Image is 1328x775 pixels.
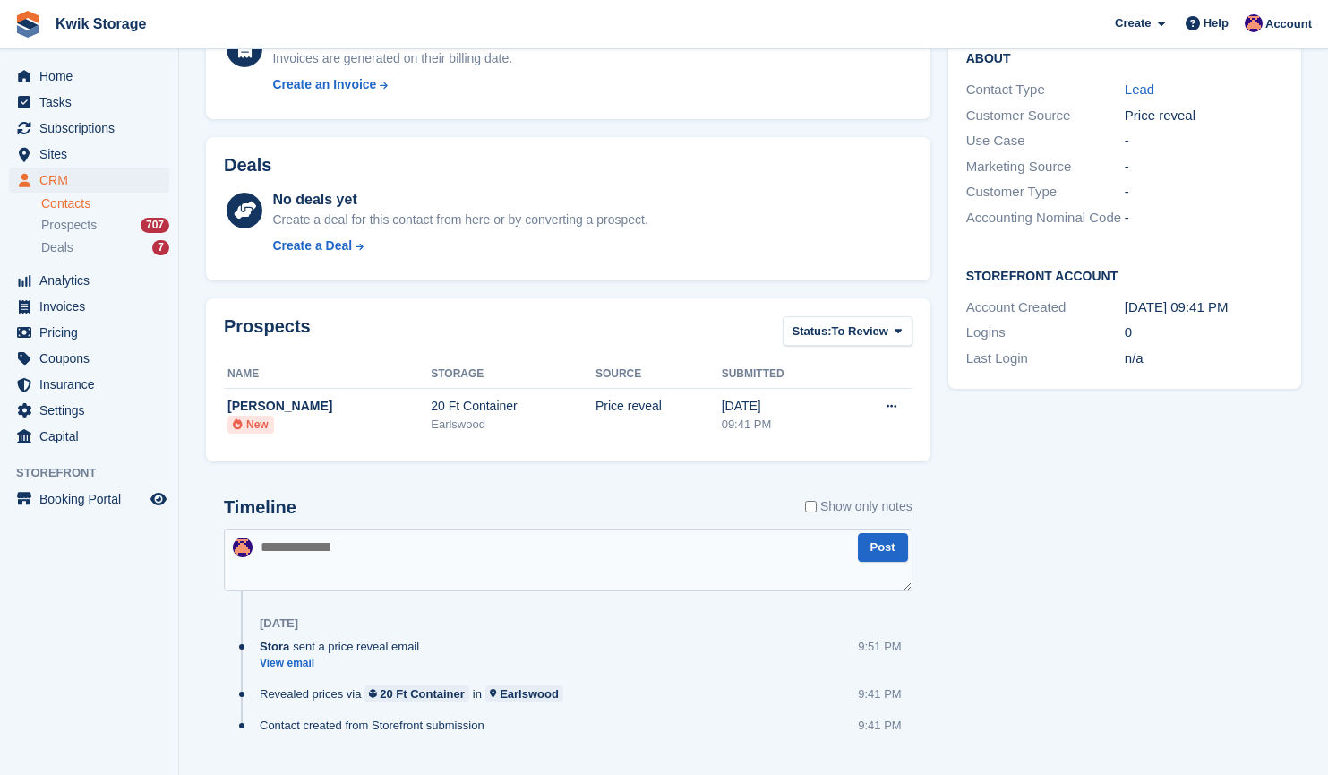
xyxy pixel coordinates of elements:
[1125,208,1283,228] div: -
[966,266,1283,284] h2: Storefront Account
[1125,349,1283,369] div: n/a
[9,90,169,115] a: menu
[224,316,311,349] h2: Prospects
[431,360,595,389] th: Storage
[1125,323,1283,343] div: 0
[1245,14,1263,32] img: Jade Stanley
[9,142,169,167] a: menu
[9,294,169,319] a: menu
[14,11,41,38] img: stora-icon-8386f47178a22dfd0bd8f6a31ec36ba5ce8667c1dd55bd0f319d3a0aa187defe.svg
[39,372,147,397] span: Insurance
[39,268,147,293] span: Analytics
[272,237,647,255] a: Create a Deal
[431,416,595,434] div: Earlswood
[272,237,352,255] div: Create a Deal
[39,487,147,512] span: Booking Portal
[39,142,147,167] span: Sites
[39,90,147,115] span: Tasks
[595,360,722,389] th: Source
[805,497,912,516] label: Show only notes
[966,157,1125,177] div: Marketing Source
[39,320,147,345] span: Pricing
[9,64,169,89] a: menu
[39,398,147,423] span: Settings
[233,538,253,557] img: Jade Stanley
[966,48,1283,66] h2: About
[16,464,178,482] span: Storefront
[41,216,169,235] a: Prospects 707
[9,487,169,512] a: menu
[48,9,153,39] a: Kwik Storage
[1204,14,1229,32] span: Help
[272,211,647,229] div: Create a deal for this contact from here or by converting a prospect.
[260,656,428,671] a: View email
[1125,297,1283,318] div: [DATE] 09:41 PM
[272,49,512,68] div: Invoices are generated on their billing date.
[39,116,147,141] span: Subscriptions
[1115,14,1151,32] span: Create
[9,346,169,371] a: menu
[141,218,169,233] div: 707
[39,294,147,319] span: Invoices
[224,497,296,518] h2: Timeline
[1125,182,1283,202] div: -
[858,717,901,734] div: 9:41 PM
[272,189,647,211] div: No deals yet
[227,397,431,416] div: [PERSON_NAME]
[227,416,274,434] li: New
[9,398,169,423] a: menu
[9,424,169,449] a: menu
[41,239,73,256] span: Deals
[9,372,169,397] a: menu
[41,217,97,234] span: Prospects
[966,208,1125,228] div: Accounting Nominal Code
[722,360,841,389] th: Submitted
[9,168,169,193] a: menu
[39,346,147,371] span: Coupons
[500,685,559,702] div: Earlswood
[1125,131,1283,151] div: -
[9,116,169,141] a: menu
[1125,157,1283,177] div: -
[39,168,147,193] span: CRM
[966,182,1125,202] div: Customer Type
[1125,82,1154,97] a: Lead
[431,397,595,416] div: 20 Ft Container
[485,685,563,702] a: Earlswood
[966,80,1125,100] div: Contact Type
[380,685,465,702] div: 20 Ft Container
[1125,106,1283,126] div: Price reveal
[793,323,832,340] span: Status:
[595,397,722,416] div: Price reveal
[39,424,147,449] span: Capital
[41,195,169,212] a: Contacts
[41,238,169,257] a: Deals 7
[832,323,888,340] span: To Review
[39,64,147,89] span: Home
[152,240,169,255] div: 7
[260,616,298,631] div: [DATE]
[805,497,817,516] input: Show only notes
[224,155,271,176] h2: Deals
[966,349,1125,369] div: Last Login
[224,360,431,389] th: Name
[260,717,493,734] div: Contact created from Storefront submission
[272,75,376,94] div: Create an Invoice
[858,533,908,563] button: Post
[722,397,841,416] div: [DATE]
[966,106,1125,126] div: Customer Source
[9,320,169,345] a: menu
[858,638,901,655] div: 9:51 PM
[260,638,428,655] div: sent a price reveal email
[858,685,901,702] div: 9:41 PM
[260,638,289,655] span: Stora
[272,75,512,94] a: Create an Invoice
[966,323,1125,343] div: Logins
[9,268,169,293] a: menu
[966,131,1125,151] div: Use Case
[966,297,1125,318] div: Account Created
[364,685,468,702] a: 20 Ft Container
[783,316,912,346] button: Status: To Review
[260,685,572,702] div: Revealed prices via in
[148,488,169,510] a: Preview store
